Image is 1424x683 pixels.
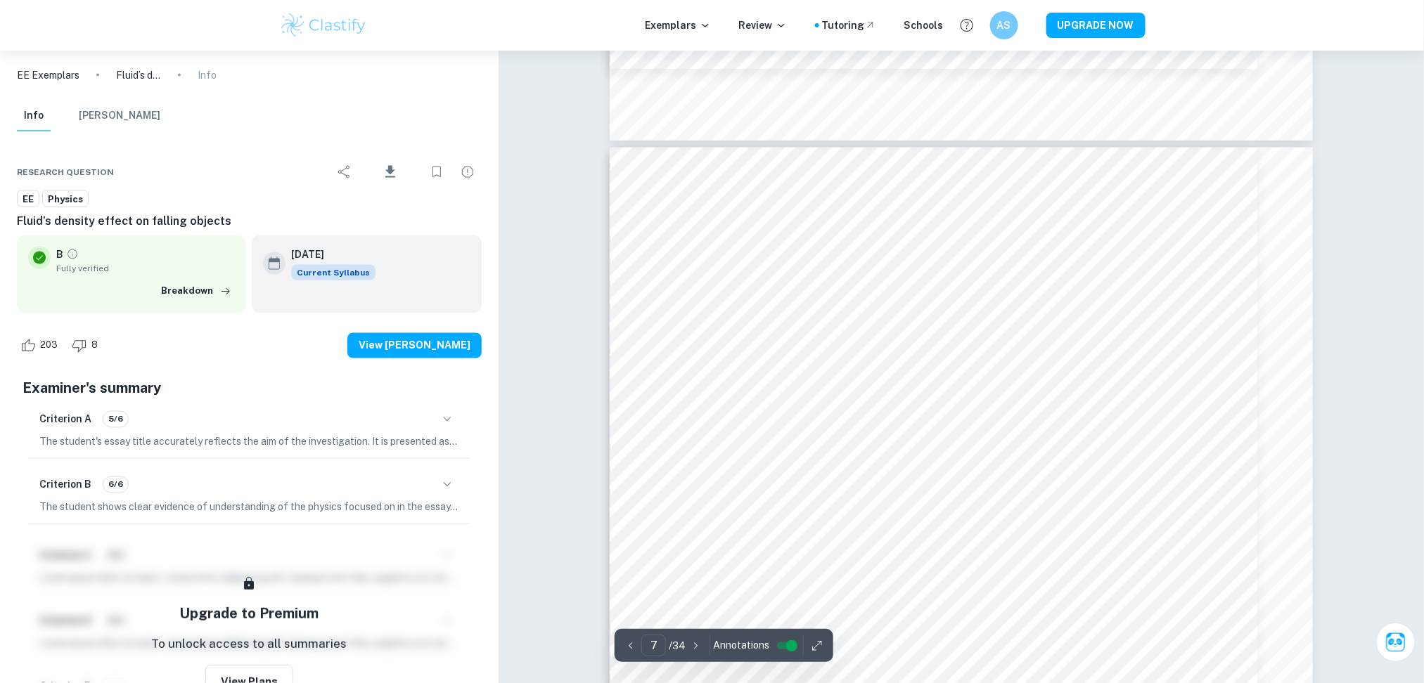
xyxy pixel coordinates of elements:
a: Tutoring [822,18,876,33]
p: To unlock access to all summaries [151,635,347,653]
img: Clastify logo [279,11,368,39]
span: 203 [32,339,65,353]
span: Physics [43,193,88,207]
button: Breakdown [158,280,235,301]
a: Schools [904,18,944,33]
button: AS [990,11,1018,39]
button: UPGRADE NOW [1046,13,1146,38]
span: Research question [17,166,114,178]
p: The student's essay title accurately reflects the aim of the investigation. It is presented as a ... [39,434,459,450]
a: EE Exemplars [17,67,79,83]
span: 8 [84,339,105,353]
a: Grade fully verified [66,248,79,261]
button: Help and Feedback [955,13,979,37]
div: This exemplar is based on the current syllabus. Feel free to refer to it for inspiration/ideas wh... [291,265,376,280]
button: Ask Clai [1376,623,1416,662]
a: EE [17,190,39,208]
p: Review [739,18,787,33]
div: Report issue [454,158,482,186]
p: Info [198,67,217,83]
h6: Criterion B [39,477,91,493]
h6: Criterion A [39,412,91,427]
p: / 34 [669,638,686,653]
p: Fluid’s density effect on falling objects [116,67,161,83]
h6: Fluid’s density effect on falling objects [17,213,482,230]
h5: Upgrade to Premium [179,603,319,624]
div: Share [331,158,359,186]
div: Download [361,154,420,190]
span: 5/6 [103,413,128,426]
h6: AS [996,18,1012,33]
p: B [56,247,63,262]
span: EE [18,193,39,207]
p: The student shows clear evidence of understanding of the physics focused on in the essay, as demo... [39,500,459,515]
span: Fully verified [56,262,235,275]
button: [PERSON_NAME] [79,100,160,131]
span: Annotations [713,638,769,653]
button: Info [17,100,51,131]
div: Like [17,334,65,357]
p: Exemplars [646,18,711,33]
h5: Examiner's summary [23,378,476,399]
span: Current Syllabus [291,265,376,280]
a: Physics [42,190,89,208]
button: View [PERSON_NAME] [347,333,482,358]
h6: [DATE] [291,247,364,262]
div: Bookmark [423,158,451,186]
div: Dislike [68,334,105,357]
span: 6/6 [103,479,128,491]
